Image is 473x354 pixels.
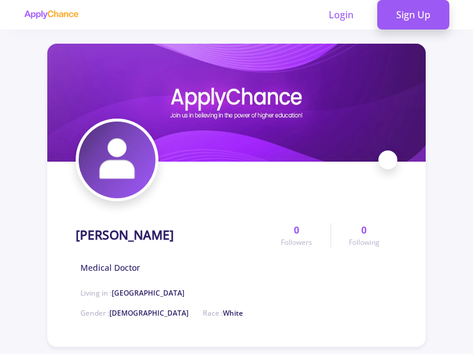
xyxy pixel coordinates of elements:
span: White [223,308,243,318]
span: Medical Doctor [80,261,140,274]
span: Followers [281,237,312,248]
span: Gender : [80,308,189,318]
a: 0Following [331,223,397,248]
span: 0 [294,223,299,237]
img: applychance logo text only [24,10,79,19]
img: Danial ferdosiyanavatar [79,122,155,198]
span: [DEMOGRAPHIC_DATA] [109,308,189,318]
a: 0Followers [263,223,330,248]
span: Race : [203,308,243,318]
span: [GEOGRAPHIC_DATA] [112,288,184,298]
span: 0 [361,223,367,237]
span: Following [349,237,380,248]
span: Living in : [80,288,184,298]
img: Danial ferdosiyancover image [47,44,426,162]
h1: [PERSON_NAME] [76,228,174,242]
